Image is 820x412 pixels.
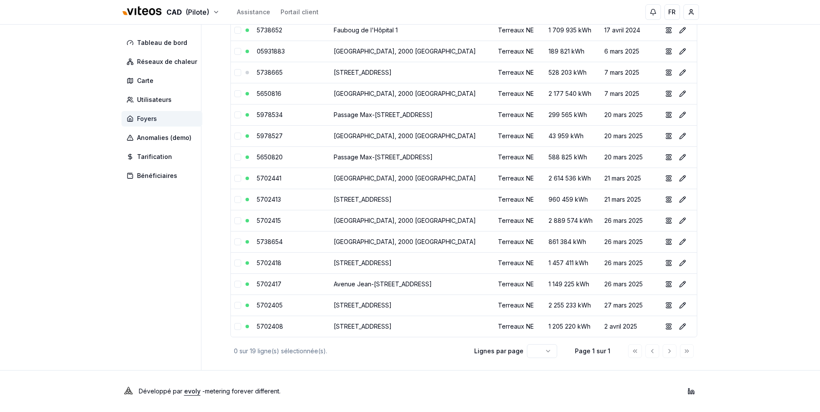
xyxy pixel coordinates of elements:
[601,125,658,146] td: 20 mars 2025
[257,26,282,34] a: 5738652
[495,83,545,104] td: Terreaux NE
[601,210,658,231] td: 26 mars 2025
[234,154,241,161] button: Sélectionner la ligne
[664,4,680,20] button: FR
[234,27,241,34] button: Sélectionner la ligne
[549,26,598,35] div: 1 709 935 kWh
[257,301,283,309] a: 5702405
[234,175,241,182] button: Sélectionner la ligne
[137,133,191,142] span: Anomalies (demo)
[121,54,206,70] a: Réseaux de chaleur
[121,111,206,127] a: Foyers
[549,153,598,162] div: 588 825 kWh
[166,7,182,17] span: CAD
[334,301,392,309] a: [STREET_ADDRESS]
[549,216,598,225] div: 2 889 574 kWh
[334,196,392,203] a: [STREET_ADDRESS]
[334,69,392,76] a: [STREET_ADDRESS]
[121,1,163,22] img: Viteos - CAD Logo
[121,92,206,108] a: Utilisateurs
[601,168,658,189] td: 21 mars 2025
[137,152,172,161] span: Tarification
[495,210,545,231] td: Terreaux NE
[601,231,658,252] td: 26 mars 2025
[257,111,283,118] a: 5978534
[549,132,598,140] div: 43 959 kWh
[334,174,476,182] a: [GEOGRAPHIC_DATA], 2000 [GEOGRAPHIC_DATA]
[234,323,241,330] button: Sélectionner la ligne
[495,125,545,146] td: Terreaux NE
[495,231,545,252] td: Terreaux NE
[137,114,157,123] span: Foyers
[549,195,598,204] div: 960 459 kWh
[121,384,135,398] img: Evoly Logo
[137,95,172,104] span: Utilisateurs
[137,171,177,180] span: Bénéficiaires
[121,3,220,22] button: CAD(Pilote)
[334,26,398,34] a: Fauboug de l'Hôpital 1
[257,174,281,182] a: 5702441
[237,8,270,16] a: Assistance
[121,130,206,146] a: Anomalies (demo)
[334,280,432,288] a: Avenue Jean-[STREET_ADDRESS]
[549,68,598,77] div: 528 203 kWh
[334,259,392,266] a: [STREET_ADDRESS]
[137,57,197,66] span: Réseaux de chaleur
[495,62,545,83] td: Terreaux NE
[334,238,476,245] a: [GEOGRAPHIC_DATA], 2000 [GEOGRAPHIC_DATA]
[549,89,598,98] div: 2 177 540 kWh
[257,153,283,161] a: 5650820
[257,69,283,76] a: 5738665
[334,153,433,161] a: Passage Max-[STREET_ADDRESS]
[549,301,598,310] div: 2 255 233 kWh
[234,260,241,266] button: Sélectionner la ligne
[495,41,545,62] td: Terreaux NE
[549,174,598,183] div: 2 614 536 kWh
[121,73,206,89] a: Carte
[184,387,201,395] a: evoly
[257,196,281,203] a: 5702413
[601,41,658,62] td: 6 mars 2025
[137,76,153,85] span: Carte
[601,19,658,41] td: 17 avril 2024
[495,316,545,337] td: Terreaux NE
[234,196,241,203] button: Sélectionner la ligne
[601,316,658,337] td: 2 avril 2025
[549,238,598,246] div: 861 384 kWh
[495,168,545,189] td: Terreaux NE
[257,323,283,330] a: 5702408
[334,90,476,97] a: [GEOGRAPHIC_DATA], 2000 [GEOGRAPHIC_DATA]
[234,90,241,97] button: Sélectionner la ligne
[549,111,598,119] div: 299 565 kWh
[495,252,545,273] td: Terreaux NE
[234,217,241,224] button: Sélectionner la ligne
[571,347,614,355] div: Page 1 sur 1
[549,322,598,331] div: 1 205 220 kWh
[495,104,545,125] td: Terreaux NE
[601,104,658,125] td: 20 mars 2025
[334,217,476,224] a: [GEOGRAPHIC_DATA], 2000 [GEOGRAPHIC_DATA]
[234,238,241,245] button: Sélectionner la ligne
[234,133,241,139] button: Sélectionner la ligne
[495,273,545,295] td: Terreaux NE
[495,189,545,210] td: Terreaux NE
[257,48,285,55] a: 05931883
[234,302,241,309] button: Sélectionner la ligne
[121,35,206,51] a: Tableau de bord
[601,295,658,316] td: 27 mars 2025
[234,69,241,76] button: Sélectionner la ligne
[601,273,658,295] td: 26 mars 2025
[257,217,281,224] a: 5702415
[549,259,598,267] div: 1 457 411 kWh
[549,47,598,56] div: 189 821 kWh
[495,146,545,168] td: Terreaux NE
[668,8,676,16] span: FR
[121,149,206,165] a: Tarification
[601,62,658,83] td: 7 mars 2025
[234,48,241,55] button: Sélectionner la ligne
[185,7,209,17] span: (Pilote)
[601,83,658,104] td: 7 mars 2025
[601,189,658,210] td: 21 mars 2025
[137,38,187,47] span: Tableau de bord
[601,146,658,168] td: 20 mars 2025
